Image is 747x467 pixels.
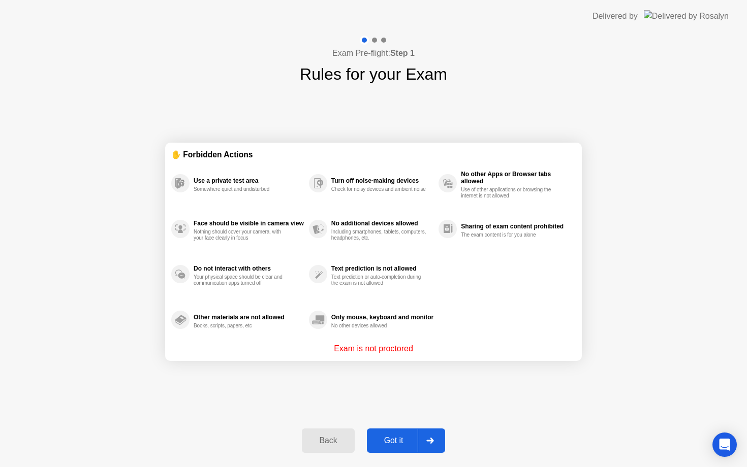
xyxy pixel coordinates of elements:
[194,314,304,321] div: Other materials are not allowed
[194,274,290,286] div: Your physical space should be clear and communication apps turned off
[593,10,638,22] div: Delivered by
[334,343,413,355] p: Exam is not proctored
[194,229,290,241] div: Nothing should cover your camera, with your face clearly in focus
[300,62,447,86] h1: Rules for your Exam
[370,436,418,445] div: Got it
[194,220,304,227] div: Face should be visible in camera view
[171,149,576,160] div: ✋ Forbidden Actions
[331,229,427,241] div: Including smartphones, tablets, computers, headphones, etc.
[331,274,427,286] div: Text prediction or auto-completion during the exam is not allowed
[194,265,304,272] div: Do not interact with others
[331,265,433,272] div: Text prediction is not allowed
[712,432,737,457] div: Open Intercom Messenger
[332,47,415,59] h4: Exam Pre-flight:
[461,187,557,199] div: Use of other applications or browsing the internet is not allowed
[367,428,445,453] button: Got it
[331,177,433,184] div: Turn off noise-making devices
[302,428,354,453] button: Back
[331,220,433,227] div: No additional devices allowed
[461,171,571,185] div: No other Apps or Browser tabs allowed
[331,323,427,329] div: No other devices allowed
[331,314,433,321] div: Only mouse, keyboard and monitor
[194,177,304,184] div: Use a private test area
[331,186,427,192] div: Check for noisy devices and ambient noise
[305,436,351,445] div: Back
[461,232,557,238] div: The exam content is for you alone
[644,10,729,22] img: Delivered by Rosalyn
[390,49,415,57] b: Step 1
[194,323,290,329] div: Books, scripts, papers, etc
[461,223,571,230] div: Sharing of exam content prohibited
[194,186,290,192] div: Somewhere quiet and undisturbed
